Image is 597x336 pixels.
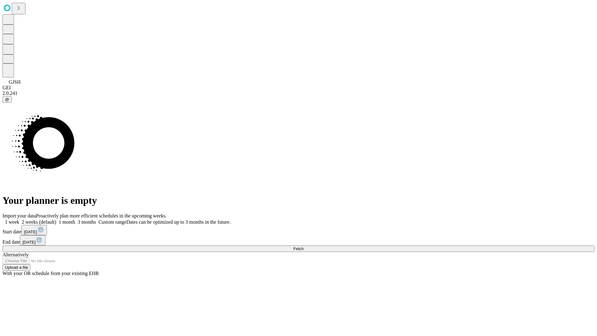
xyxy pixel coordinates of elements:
span: @ [5,97,9,102]
span: With your OR schedule from your existing EHR [2,271,99,276]
span: Alternatively [2,252,29,257]
span: 1 week [5,219,19,225]
div: End date [2,235,595,245]
button: [DATE] [21,225,47,235]
span: Fetch [293,246,303,251]
span: GJSH [9,79,21,85]
span: 2 weeks (default) [22,219,56,225]
span: Custom range [99,219,126,225]
span: Proactively plan more efficient schedules in the upcoming weeks. [36,213,167,218]
span: [DATE] [22,240,35,245]
span: Dates can be optimized up to 3 months in the future. [126,219,230,225]
span: Import your data [2,213,36,218]
h1: Your planner is empty [2,195,595,206]
span: 1 month [59,219,75,225]
button: Fetch [2,245,595,252]
span: 3 months [78,219,96,225]
button: [DATE] [20,235,45,245]
button: Upload a file [2,264,30,271]
div: Start date [2,225,595,235]
span: [DATE] [24,230,37,234]
button: @ [2,96,12,103]
div: 2.0.241 [2,91,595,96]
div: GEI [2,85,595,91]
